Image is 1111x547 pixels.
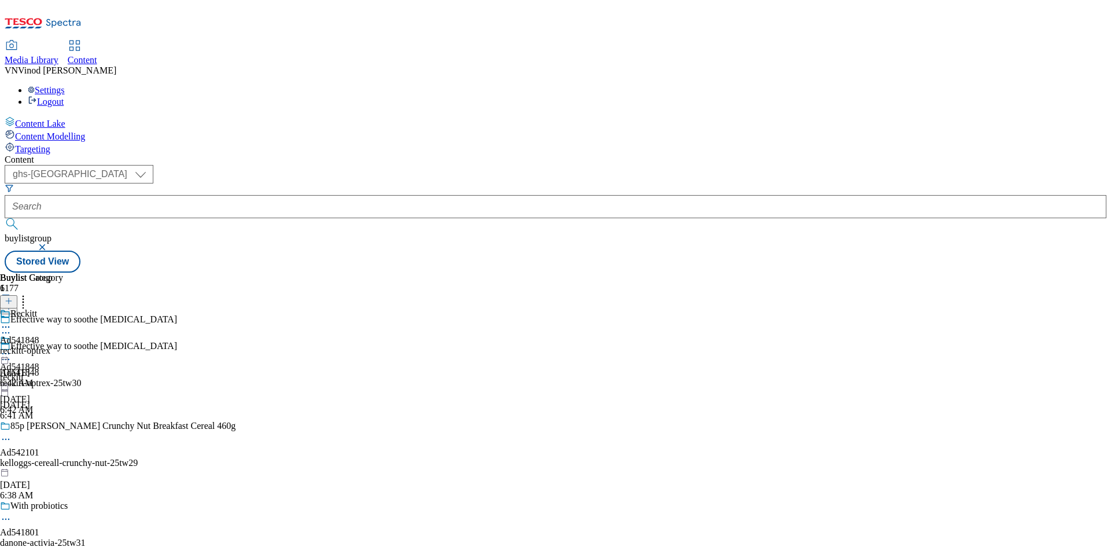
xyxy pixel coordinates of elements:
[5,142,1106,155] a: Targeting
[15,131,85,141] span: Content Modelling
[68,55,97,65] span: Content
[15,144,50,154] span: Targeting
[10,341,177,351] div: Effective way to soothe [MEDICAL_DATA]
[68,41,97,65] a: Content
[10,309,37,319] div: Reckitt
[5,65,18,75] span: VN
[5,233,51,243] span: buylistgroup
[5,116,1106,129] a: Content Lake
[28,85,65,95] a: Settings
[18,65,116,75] span: Vinod [PERSON_NAME]
[5,41,58,65] a: Media Library
[5,155,1106,165] div: Content
[5,129,1106,142] a: Content Modelling
[5,251,80,273] button: Stored View
[5,183,14,193] svg: Search Filters
[10,314,177,325] div: Effective way to soothe [MEDICAL_DATA]
[28,97,64,107] a: Logout
[10,501,68,511] div: With probiotics
[5,195,1106,218] input: Search
[15,119,65,129] span: Content Lake
[10,421,236,431] div: 85p [PERSON_NAME] Crunchy Nut Breakfast Cereal 460g
[5,55,58,65] span: Media Library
